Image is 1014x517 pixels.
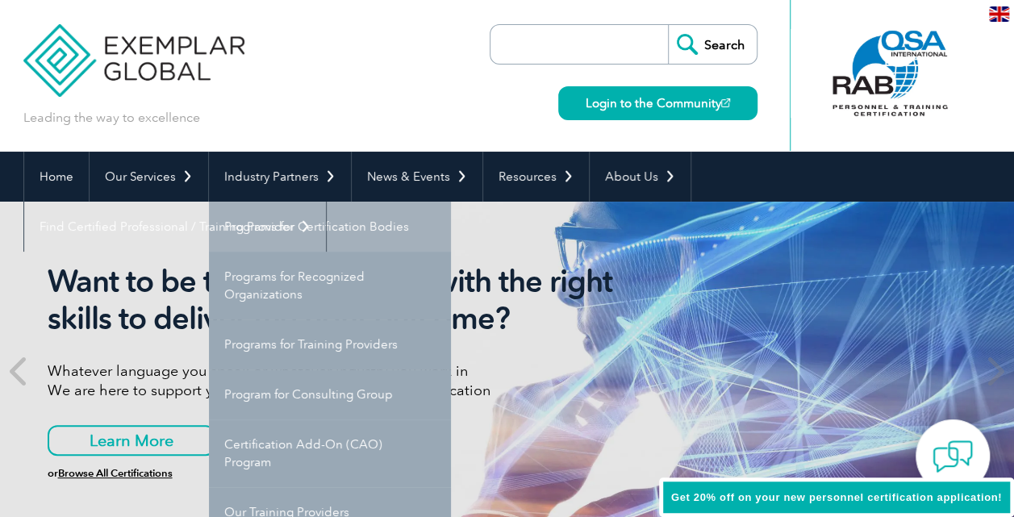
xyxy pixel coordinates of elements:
[209,419,451,487] a: Certification Add-On (CAO) Program
[671,491,1002,503] span: Get 20% off on your new personnel certification application!
[483,152,589,202] a: Resources
[558,86,757,120] a: Login to the Community
[90,152,208,202] a: Our Services
[209,252,451,319] a: Programs for Recognized Organizations
[23,109,200,127] p: Leading the way to excellence
[668,25,757,64] input: Search
[209,369,451,419] a: Program for Consulting Group
[24,202,326,252] a: Find Certified Professional / Training Provider
[209,202,451,252] a: Programs for Certification Bodies
[24,152,89,202] a: Home
[48,263,653,337] h2: Want to be the right Auditor with the right skills to deliver the right outcome?
[48,425,215,456] a: Learn More
[989,6,1009,22] img: en
[209,152,351,202] a: Industry Partners
[721,98,730,107] img: open_square.png
[48,468,653,479] h6: or
[352,152,482,202] a: News & Events
[58,467,173,479] a: Browse All Certifications
[209,319,451,369] a: Programs for Training Providers
[590,152,691,202] a: About Us
[933,436,973,477] img: contact-chat.png
[48,361,653,400] p: Whatever language you speak or whatever industry you work in We are here to support your desired ...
